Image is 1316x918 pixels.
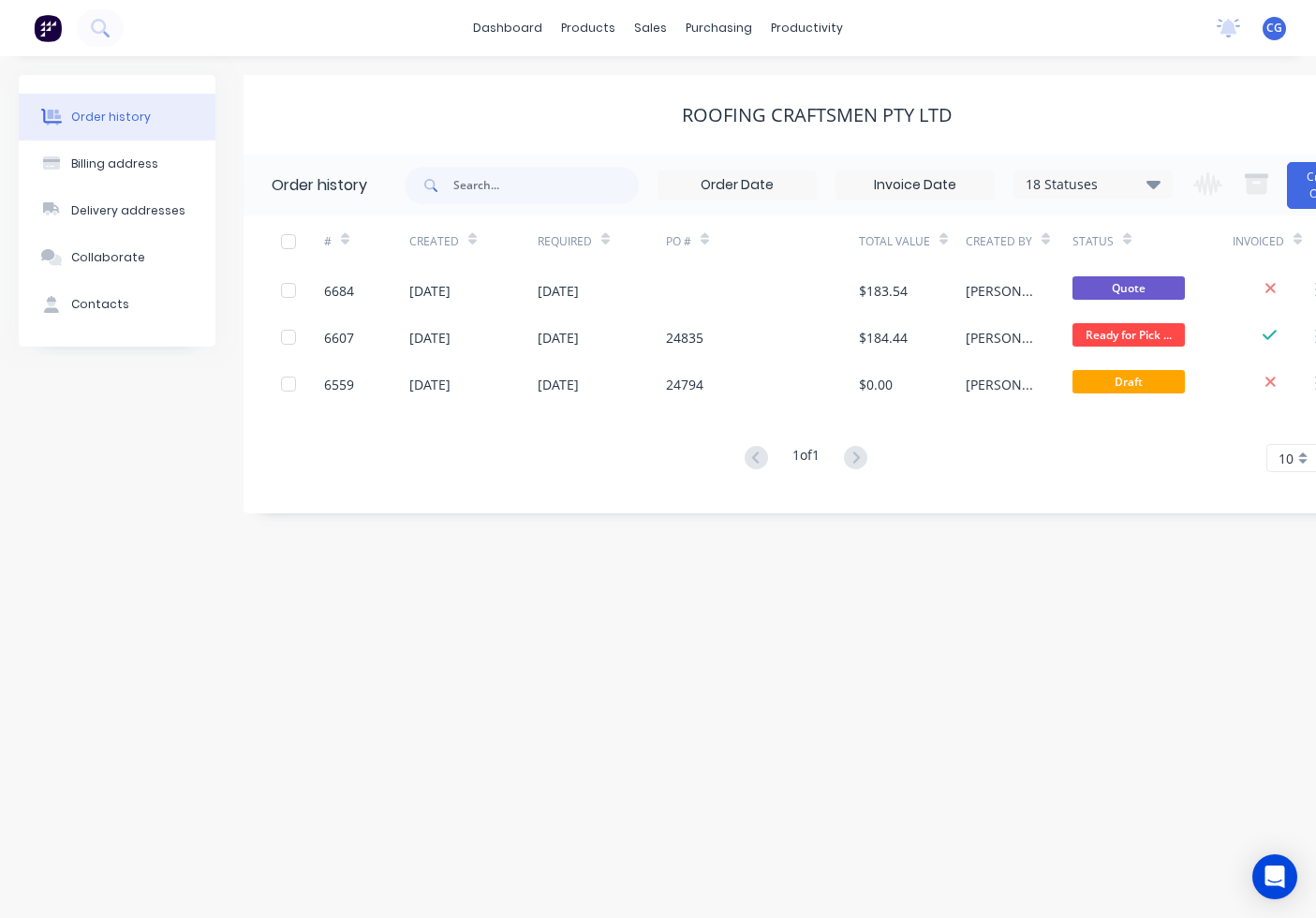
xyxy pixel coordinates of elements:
[324,328,354,348] div: 6607
[836,171,994,200] input: Invoice Date
[859,233,930,250] div: Total Value
[552,14,625,42] div: products
[71,109,151,126] div: Order history
[1072,370,1185,393] span: Draft
[538,233,592,250] div: Required
[666,375,703,394] div: 24794
[859,281,908,301] div: $183.54
[324,215,409,267] div: #
[409,328,451,348] div: [DATE]
[1072,276,1185,300] span: Quote
[71,202,185,219] div: Delivery addresses
[1233,233,1284,250] div: Invoiced
[538,375,579,394] div: [DATE]
[792,445,820,472] div: 1 of 1
[658,171,816,200] input: Order Date
[859,375,893,394] div: $0.00
[682,104,953,126] div: Roofing Craftsmen Pty Ltd
[538,281,579,301] div: [DATE]
[966,215,1072,267] div: Created By
[19,281,215,328] button: Contacts
[324,375,354,394] div: 6559
[966,375,1035,394] div: [PERSON_NAME]
[666,328,703,348] div: 24835
[1014,174,1172,195] div: 18 Statuses
[409,281,451,301] div: [DATE]
[1252,854,1297,899] div: Open Intercom Messenger
[34,14,62,42] img: Factory
[666,215,859,267] div: PO #
[859,215,966,267] div: Total Value
[19,187,215,234] button: Delivery addresses
[409,375,451,394] div: [DATE]
[1072,215,1233,267] div: Status
[19,234,215,281] button: Collaborate
[762,14,852,42] div: productivity
[625,14,676,42] div: sales
[966,328,1035,348] div: [PERSON_NAME]
[324,233,332,250] div: #
[538,328,579,348] div: [DATE]
[966,233,1032,250] div: Created By
[1279,449,1294,468] span: 10
[1072,323,1185,347] span: Ready for Pick ...
[71,296,129,313] div: Contacts
[71,155,158,172] div: Billing address
[324,281,354,301] div: 6684
[676,14,762,42] div: purchasing
[71,249,145,266] div: Collaborate
[19,94,215,141] button: Order history
[538,215,666,267] div: Required
[1266,20,1282,37] span: CG
[859,328,908,348] div: $184.44
[453,167,639,204] input: Search...
[464,14,552,42] a: dashboard
[272,174,367,197] div: Order history
[966,281,1035,301] div: [PERSON_NAME]
[19,141,215,187] button: Billing address
[409,233,459,250] div: Created
[666,233,691,250] div: PO #
[1072,233,1114,250] div: Status
[409,215,538,267] div: Created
